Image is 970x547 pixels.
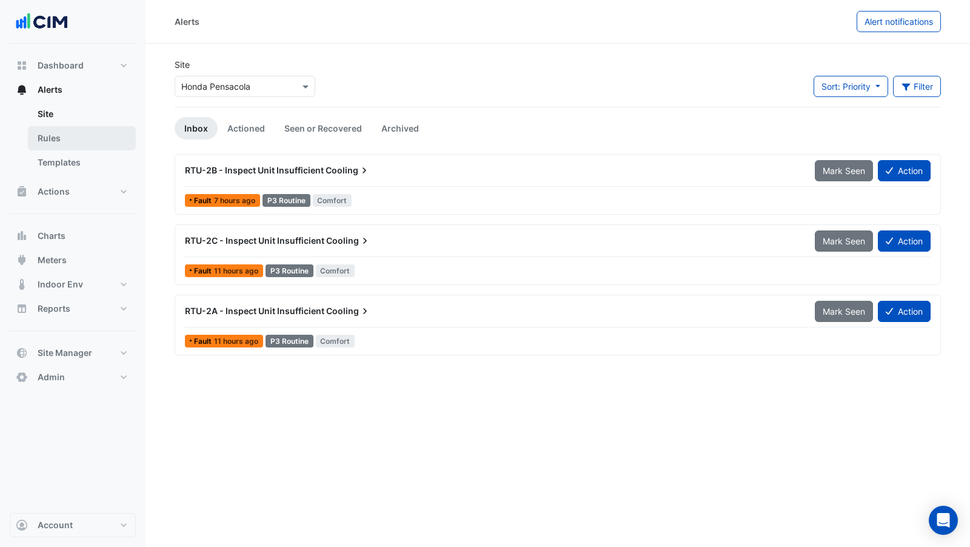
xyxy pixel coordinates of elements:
button: Filter [893,76,942,97]
button: Sort: Priority [814,76,888,97]
span: Alert notifications [865,16,933,27]
span: RTU-2B - Inspect Unit Insufficient [185,165,324,175]
span: Sort: Priority [821,81,871,92]
a: Archived [372,117,429,139]
a: Rules [28,126,136,150]
button: Alerts [10,78,136,102]
button: Site Manager [10,341,136,365]
span: Reports [38,303,70,315]
app-icon: Meters [16,254,28,266]
button: Reports [10,297,136,321]
a: Actioned [218,117,275,139]
span: Meters [38,254,67,266]
span: Mark Seen [823,166,865,176]
button: Action [878,160,931,181]
span: Dashboard [38,59,84,72]
button: Account [10,513,136,537]
button: Action [878,301,931,322]
a: Site [28,102,136,126]
div: Open Intercom Messenger [929,506,958,535]
span: Charts [38,230,65,242]
span: Indoor Env [38,278,83,290]
a: Inbox [175,117,218,139]
label: Site [175,58,190,71]
span: Admin [38,371,65,383]
span: Cooling [326,235,371,247]
img: Company Logo [15,10,69,34]
app-icon: Actions [16,186,28,198]
div: P3 Routine [263,194,310,207]
span: Comfort [316,264,355,277]
span: Actions [38,186,70,198]
span: Account [38,519,73,531]
span: RTU-2A - Inspect Unit Insufficient [185,306,324,316]
span: Comfort [316,335,355,347]
app-icon: Site Manager [16,347,28,359]
app-icon: Charts [16,230,28,242]
button: Indoor Env [10,272,136,297]
span: Alerts [38,84,62,96]
span: Fault [194,197,214,204]
span: Cooling [326,164,370,176]
span: Mark Seen [823,306,865,317]
button: Mark Seen [815,301,873,322]
span: Mon 29-Sep-2025 23:15 AEST [214,337,258,346]
app-icon: Reports [16,303,28,315]
span: Fault [194,267,214,275]
span: Cooling [326,305,371,317]
button: Admin [10,365,136,389]
app-icon: Alerts [16,84,28,96]
app-icon: Indoor Env [16,278,28,290]
app-icon: Admin [16,371,28,383]
span: Mark Seen [823,236,865,246]
button: Action [878,230,931,252]
button: Charts [10,224,136,248]
span: Tue 30-Sep-2025 03:46 AEST [214,196,255,205]
div: P3 Routine [266,335,313,347]
span: RTU-2C - Inspect Unit Insufficient [185,235,324,246]
app-icon: Dashboard [16,59,28,72]
a: Seen or Recovered [275,117,372,139]
div: Alerts [175,15,199,28]
span: Comfort [313,194,352,207]
span: Site Manager [38,347,92,359]
div: Alerts [10,102,136,180]
span: Fault [194,338,214,345]
button: Mark Seen [815,230,873,252]
button: Mark Seen [815,160,873,181]
button: Meters [10,248,136,272]
span: Mon 29-Sep-2025 23:47 AEST [214,266,258,275]
button: Actions [10,180,136,204]
button: Alert notifications [857,11,941,32]
a: Templates [28,150,136,175]
div: P3 Routine [266,264,313,277]
button: Dashboard [10,53,136,78]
